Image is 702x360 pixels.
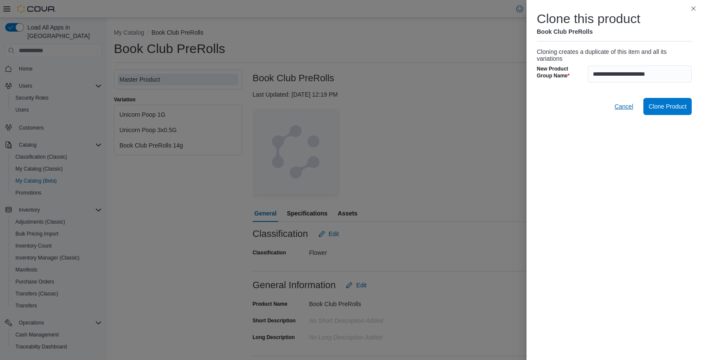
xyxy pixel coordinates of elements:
[615,102,634,111] span: Cancel
[688,3,699,14] button: Close this dialog
[537,27,640,36] h5: Book Club PreRolls
[648,102,687,111] span: Clone Product
[537,65,584,79] label: New Product Group Name
[643,98,692,115] button: Clone Product
[537,48,692,62] p: Cloning creates a duplicate of this item and all its variations
[611,98,637,115] button: Cancel
[537,10,640,27] h1: Clone this product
